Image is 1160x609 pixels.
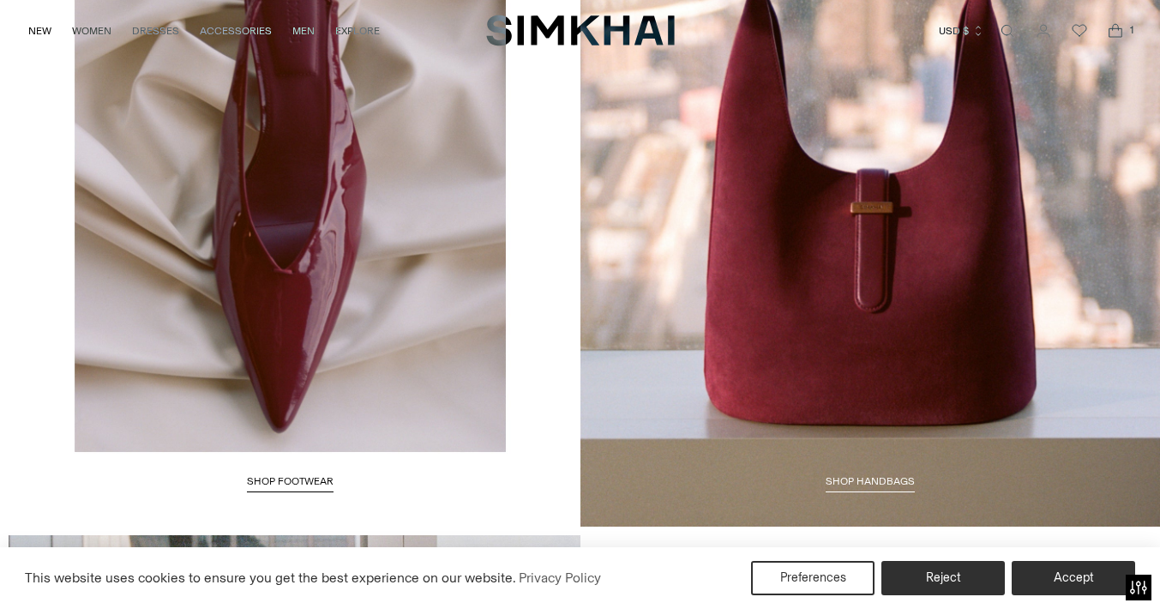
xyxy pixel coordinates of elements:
a: NEW [28,12,51,50]
button: Preferences [751,561,875,595]
span: This website uses cookies to ensure you get the best experience on our website. [25,570,516,586]
button: Reject [881,561,1005,595]
button: Accept [1012,561,1135,595]
span: 1 [1124,22,1139,38]
a: MEN [292,12,315,50]
a: Wishlist [1062,14,1097,48]
button: USD $ [939,12,984,50]
span: SHOP FOOTWEAR [247,475,334,487]
a: DRESSES [132,12,179,50]
a: Go to the account page [1026,14,1061,48]
a: Open cart modal [1098,14,1133,48]
span: Shop HANDBAGS [826,475,915,487]
a: WOMEN [72,12,111,50]
a: SHOP FOOTWEAR [247,475,334,492]
a: Privacy Policy (opens in a new tab) [516,565,604,591]
a: SIMKHAI [486,14,675,47]
a: Shop HANDBAGS [826,475,915,492]
a: EXPLORE [335,12,380,50]
a: ACCESSORIES [200,12,272,50]
a: Open search modal [990,14,1025,48]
